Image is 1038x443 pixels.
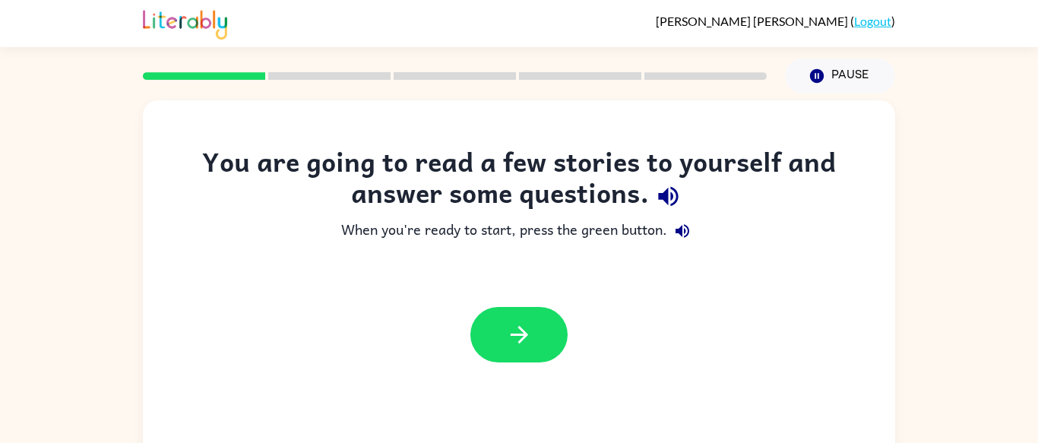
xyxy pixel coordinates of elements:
[785,59,895,93] button: Pause
[854,14,891,28] a: Logout
[173,146,865,216] div: You are going to read a few stories to yourself and answer some questions.
[173,216,865,246] div: When you're ready to start, press the green button.
[143,6,227,40] img: Literably
[656,14,850,28] span: [PERSON_NAME] [PERSON_NAME]
[656,14,895,28] div: ( )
